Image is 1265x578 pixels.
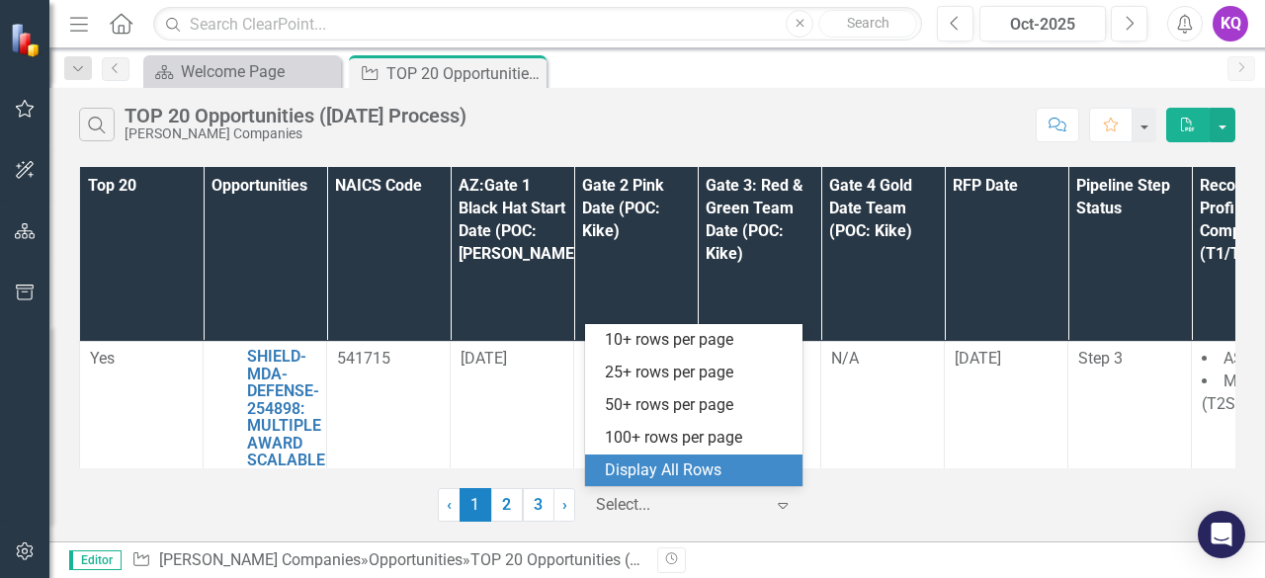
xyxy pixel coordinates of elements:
[125,126,466,141] div: [PERSON_NAME] Companies
[148,59,336,84] a: Welcome Page
[337,349,390,368] span: 541715
[605,427,791,450] div: 100+ rows per page
[955,349,1001,368] span: [DATE]
[979,6,1106,41] button: Oct-2025
[470,550,741,569] div: TOP 20 Opportunities ([DATE] Process)
[125,105,466,126] div: TOP 20 Opportunities ([DATE] Process)
[986,13,1099,37] div: Oct-2025
[460,488,491,522] span: 1
[386,61,542,86] div: TOP 20 Opportunities ([DATE] Process)
[605,459,791,482] div: Display All Rows
[1078,349,1123,368] span: Step 3
[90,349,115,368] span: Yes
[1213,6,1248,41] button: KQ
[562,495,567,514] span: ›
[69,550,122,570] span: Editor
[447,495,452,514] span: ‹
[153,7,922,41] input: Search ClearPoint...
[605,362,791,384] div: 25+ rows per page
[181,59,336,84] div: Welcome Page
[523,488,554,522] a: 3
[159,550,361,569] a: [PERSON_NAME] Companies
[1198,511,1245,558] div: Open Intercom Messenger
[369,550,463,569] a: Opportunities
[131,549,642,572] div: » »
[605,394,791,417] div: 50+ rows per page
[10,22,45,57] img: ClearPoint Strategy
[831,348,934,371] div: N/A
[491,488,523,522] a: 2
[847,15,889,31] span: Search
[818,10,917,38] button: Search
[461,349,507,368] span: [DATE]
[605,329,791,352] div: 10+ rows per page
